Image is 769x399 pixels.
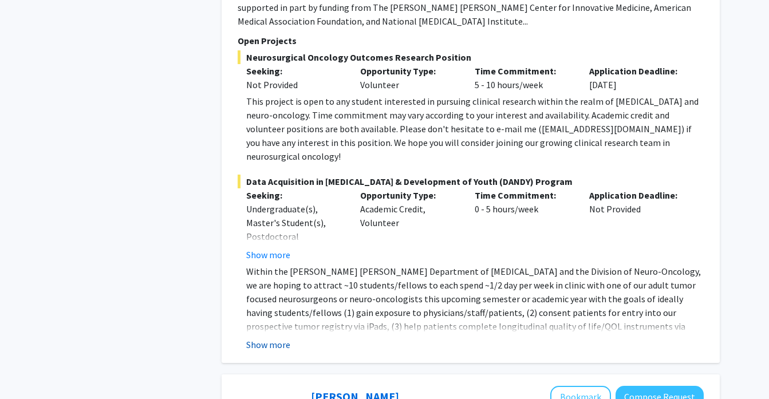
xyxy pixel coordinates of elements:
[352,64,466,92] div: Volunteer
[246,94,704,163] div: This project is open to any student interested in pursuing clinical research within the realm of ...
[246,78,344,92] div: Not Provided
[246,202,344,298] div: Undergraduate(s), Master's Student(s), Postdoctoral Researcher(s) / Research Staff, Medical Resid...
[246,188,344,202] p: Seeking:
[246,64,344,78] p: Seeking:
[466,64,581,92] div: 5 - 10 hours/week
[466,188,581,262] div: 0 - 5 hours/week
[238,50,704,64] span: Neurosurgical Oncology Outcomes Research Position
[238,34,704,48] p: Open Projects
[238,175,704,188] span: Data Acquisition in [MEDICAL_DATA] & Development of Youth (DANDY) Program
[352,188,466,262] div: Academic Credit, Volunteer
[246,264,704,361] p: Within the [PERSON_NAME] [PERSON_NAME] Department of [MEDICAL_DATA] and the Division of Neuro-Onc...
[581,188,695,262] div: Not Provided
[475,64,572,78] p: Time Commitment:
[9,347,49,390] iframe: Chat
[589,188,687,202] p: Application Deadline:
[360,188,458,202] p: Opportunity Type:
[475,188,572,202] p: Time Commitment:
[360,64,458,78] p: Opportunity Type:
[246,338,290,351] button: Show more
[246,248,290,262] button: Show more
[589,64,687,78] p: Application Deadline:
[581,64,695,92] div: [DATE]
